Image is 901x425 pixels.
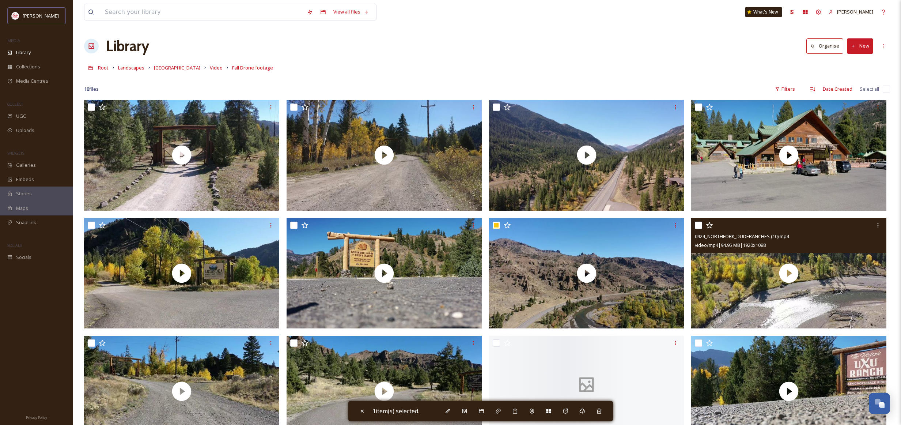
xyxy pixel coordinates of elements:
[16,49,31,56] span: Library
[16,113,26,120] span: UGC
[837,8,873,15] span: [PERSON_NAME]
[330,5,372,19] a: View all files
[7,242,22,248] span: SOCIALS
[118,64,144,71] span: Landscapes
[16,63,40,70] span: Collections
[26,415,47,420] span: Privacy Policy
[98,64,109,71] span: Root
[154,64,200,71] span: [GEOGRAPHIC_DATA]
[819,82,856,96] div: Date Created
[232,64,273,71] span: Fall Drone footage
[154,63,200,72] a: [GEOGRAPHIC_DATA]
[210,64,223,71] span: Video
[84,86,99,93] span: 18 file s
[7,150,24,156] span: WIDGETS
[16,78,48,84] span: Media Centres
[210,63,223,72] a: Video
[16,176,34,183] span: Embeds
[84,100,279,211] img: thumbnail
[771,82,799,96] div: Filters
[695,242,766,248] span: video/mp4 | 94.95 MB | 1920 x 1088
[16,219,36,226] span: SnapLink
[7,101,23,107] span: COLLECT
[806,38,843,53] button: Organise
[84,218,279,329] img: thumbnail
[860,86,879,93] span: Select all
[16,254,31,261] span: Socials
[287,100,482,211] img: thumbnail
[118,63,144,72] a: Landscapes
[691,218,886,329] img: thumbnail
[847,38,873,53] button: New
[16,162,36,169] span: Galleries
[825,5,877,19] a: [PERSON_NAME]
[489,218,684,329] img: thumbnail
[372,407,419,415] span: 1 item(s) selected.
[695,233,789,240] span: 0924_NORTHFORK_DUDERANCHES (10).mp4
[12,12,19,19] img: images%20(1).png
[806,38,847,53] a: Organise
[16,127,34,134] span: Uploads
[489,100,684,211] img: thumbnail
[26,413,47,421] a: Privacy Policy
[98,63,109,72] a: Root
[7,38,20,43] span: MEDIA
[23,12,59,19] span: [PERSON_NAME]
[232,63,273,72] a: Fall Drone footage
[101,4,303,20] input: Search your library
[869,393,890,414] button: Open Chat
[16,205,28,212] span: Maps
[691,100,886,211] img: thumbnail
[106,35,149,57] a: Library
[16,190,32,197] span: Stories
[287,218,482,329] img: thumbnail
[745,7,782,17] a: What's New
